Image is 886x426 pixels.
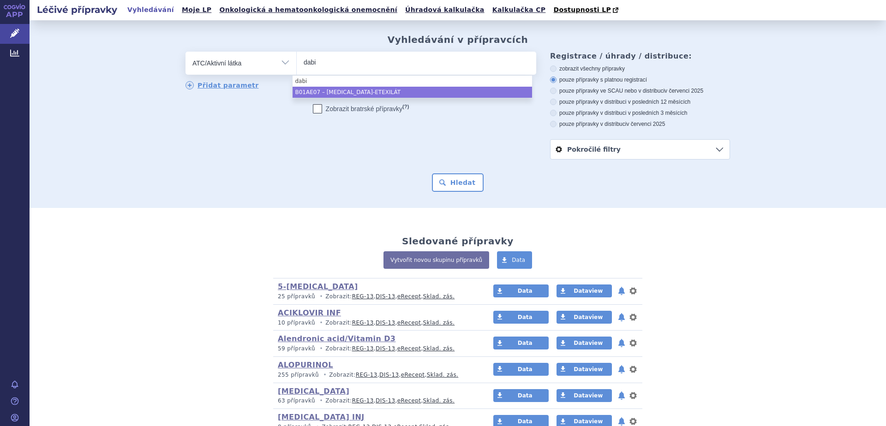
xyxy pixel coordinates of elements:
p: Zobrazit: , , , [278,397,476,405]
a: Dataview [557,389,612,402]
a: eRecept [397,397,421,404]
a: ACIKLOVIR INF [278,308,341,317]
button: nastavení [629,337,638,349]
label: pouze přípravky ve SCAU nebo v distribuci [550,87,730,95]
button: notifikace [617,364,626,375]
span: v červenci 2025 [664,88,703,94]
button: nastavení [629,390,638,401]
label: pouze přípravky s platnou registrací [550,76,730,83]
label: pouze přípravky v distribuci [550,120,730,128]
a: ALOPURINOL [278,361,333,369]
p: Zobrazit: , , , [278,371,476,379]
a: DIS-13 [379,372,399,378]
a: Pokročilé filtry [551,140,730,159]
a: REG-13 [352,319,374,326]
span: Dataview [574,340,603,346]
button: notifikace [617,390,626,401]
a: REG-13 [352,345,374,352]
a: Sklad. zás. [423,397,455,404]
h3: Registrace / úhrady / distribuce: [550,52,730,60]
a: Dataview [557,363,612,376]
i: • [317,293,325,301]
button: Hledat [432,173,484,192]
span: 25 přípravků [278,293,315,300]
a: Alendronic acid/Vitamin D3 [278,334,395,343]
span: Data [518,314,533,320]
a: Data [493,337,549,349]
p: Zobrazit: , , , [278,345,476,353]
a: Dataview [557,337,612,349]
a: Dostupnosti LP [551,4,623,17]
span: 10 přípravků [278,319,315,326]
button: notifikace [617,312,626,323]
span: Dataview [574,366,603,373]
span: 63 přípravků [278,397,315,404]
a: Kalkulačka CP [490,4,549,16]
a: Dataview [557,284,612,297]
a: DIS-13 [376,293,395,300]
a: eRecept [397,345,421,352]
span: Data [518,418,533,425]
label: pouze přípravky v distribuci v posledních 12 měsících [550,98,730,106]
span: Dataview [574,418,603,425]
span: Data [518,288,533,294]
a: Sklad. zás. [423,293,455,300]
p: Zobrazit: , , , [278,293,476,301]
span: Dataview [574,392,603,399]
a: Dataview [557,311,612,324]
span: Dostupnosti LP [553,6,611,13]
span: 59 přípravků [278,345,315,352]
a: DIS-13 [376,397,395,404]
a: Data [497,251,532,269]
a: 5-[MEDICAL_DATA] [278,282,358,291]
a: Data [493,284,549,297]
a: eRecept [397,293,421,300]
a: eRecept [401,372,425,378]
p: Zobrazit: , , , [278,319,476,327]
a: [MEDICAL_DATA] [278,387,349,396]
a: REG-13 [356,372,377,378]
a: Úhradová kalkulačka [402,4,487,16]
a: Data [493,363,549,376]
a: DIS-13 [376,319,395,326]
i: • [317,319,325,327]
a: Moje LP [179,4,214,16]
i: • [317,397,325,405]
a: DIS-13 [376,345,395,352]
span: Data [518,392,533,399]
a: REG-13 [352,397,374,404]
button: nastavení [629,312,638,323]
h2: Vyhledávání v přípravcích [388,34,528,45]
button: notifikace [617,285,626,296]
a: eRecept [397,319,421,326]
h2: Léčivé přípravky [30,3,125,16]
a: Onkologická a hematoonkologická onemocnění [216,4,400,16]
a: Vytvořit novou skupinu přípravků [383,251,489,269]
h2: Sledované přípravky [402,236,514,247]
a: Vyhledávání [125,4,177,16]
a: Data [493,389,549,402]
span: v červenci 2025 [626,121,665,127]
span: Dataview [574,314,603,320]
a: Sklad. zás. [427,372,459,378]
label: Zobrazit bratrské přípravky [313,104,409,113]
span: 255 přípravků [278,372,319,378]
a: Sklad. zás. [423,319,455,326]
button: nastavení [629,364,638,375]
a: Přidat parametr [186,81,259,89]
a: REG-13 [352,293,374,300]
span: Data [512,257,525,263]
abbr: (?) [402,104,409,110]
span: Data [518,366,533,373]
span: Dataview [574,288,603,294]
button: nastavení [629,285,638,296]
li: dabi [293,76,532,87]
a: [MEDICAL_DATA] INJ [278,413,365,421]
button: notifikace [617,337,626,349]
span: Data [518,340,533,346]
i: • [321,371,329,379]
i: • [317,345,325,353]
li: B01AE07 – [MEDICAL_DATA]-ETEXILÁT [293,87,532,98]
a: Sklad. zás. [423,345,455,352]
a: Data [493,311,549,324]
